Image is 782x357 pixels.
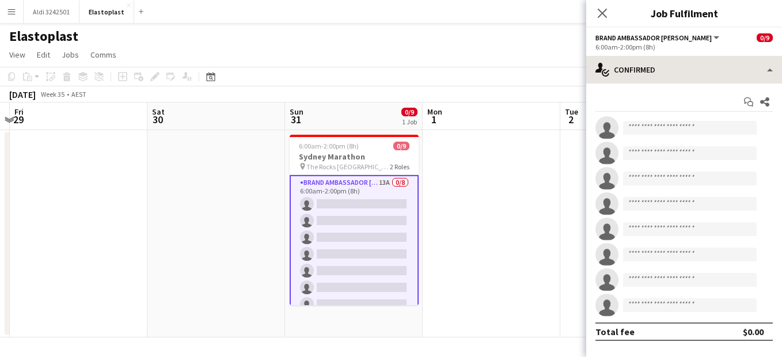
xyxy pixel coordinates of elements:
[390,162,409,171] span: 2 Roles
[595,33,712,42] span: Brand Ambassador Sun
[9,50,25,60] span: View
[586,6,782,21] h3: Job Fulfilment
[13,113,24,126] span: 29
[290,107,303,117] span: Sun
[9,89,36,100] div: [DATE]
[62,50,79,60] span: Jobs
[290,175,419,333] app-card-role: Brand Ambassador [PERSON_NAME]13A0/86:00am-2:00pm (8h)
[290,135,419,305] app-job-card: 6:00am-2:00pm (8h)0/9Sydney Marathon The Rocks [GEOGRAPHIC_DATA]2 RolesBrand Ambassador [PERSON_N...
[401,108,417,116] span: 0/9
[90,50,116,60] span: Comms
[427,107,442,117] span: Mon
[37,50,50,60] span: Edit
[79,1,134,23] button: Elastoplast
[563,113,578,126] span: 2
[402,117,417,126] div: 1 Job
[393,142,409,150] span: 0/9
[757,33,773,42] span: 0/9
[306,162,390,171] span: The Rocks [GEOGRAPHIC_DATA]
[586,56,782,83] div: Confirmed
[152,107,165,117] span: Sat
[14,107,24,117] span: Fri
[150,113,165,126] span: 30
[32,47,55,62] a: Edit
[38,90,67,98] span: Week 35
[24,1,79,23] button: Aldi 3242501
[595,33,721,42] button: Brand Ambassador [PERSON_NAME]
[71,90,86,98] div: AEST
[9,28,78,45] h1: Elastoplast
[595,43,773,51] div: 6:00am-2:00pm (8h)
[743,326,764,337] div: $0.00
[86,47,121,62] a: Comms
[57,47,83,62] a: Jobs
[5,47,30,62] a: View
[426,113,442,126] span: 1
[299,142,359,150] span: 6:00am-2:00pm (8h)
[290,151,419,162] h3: Sydney Marathon
[595,326,635,337] div: Total fee
[288,113,303,126] span: 31
[565,107,578,117] span: Tue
